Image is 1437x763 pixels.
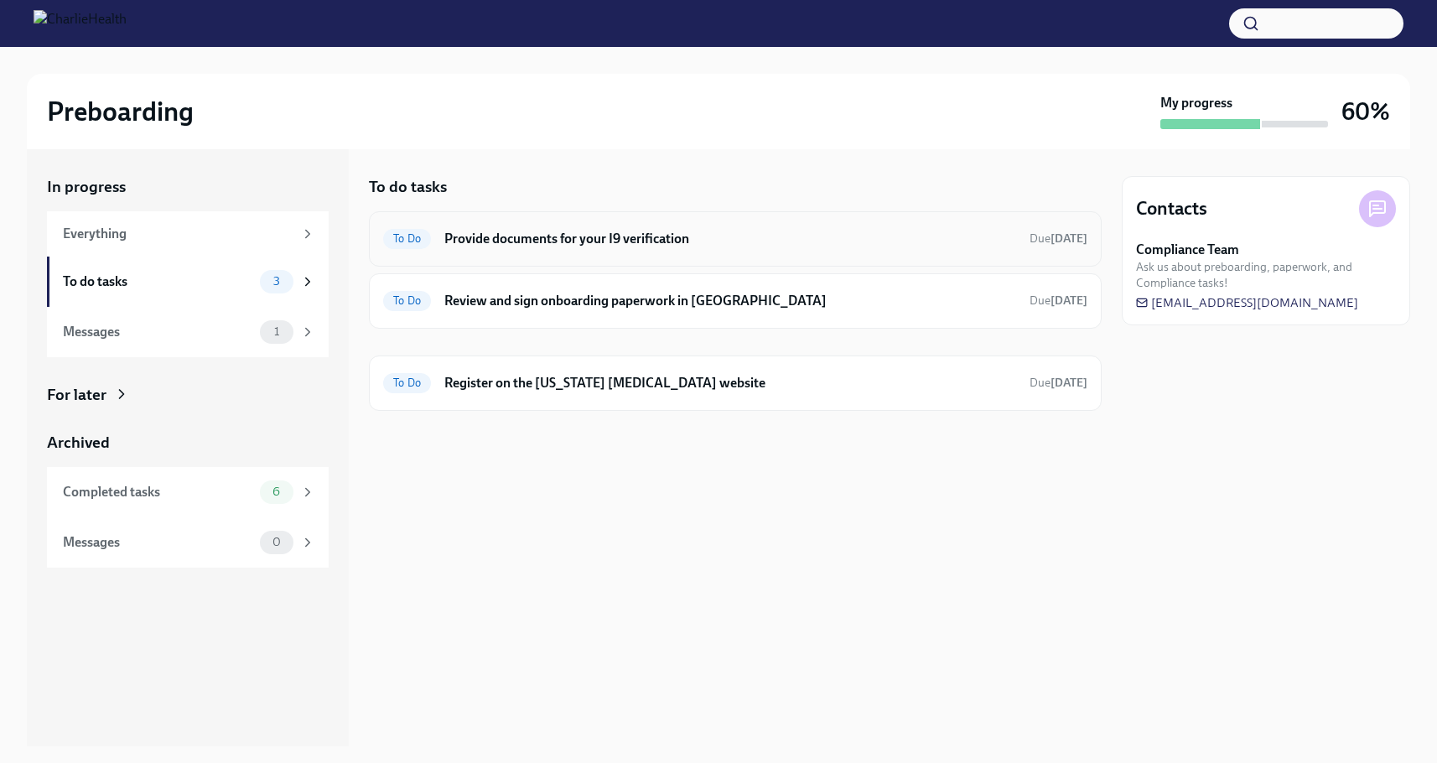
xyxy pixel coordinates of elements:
[383,370,1087,397] a: To DoRegister on the [US_STATE] [MEDICAL_DATA] websiteDue[DATE]
[383,376,431,389] span: To Do
[63,483,253,501] div: Completed tasks
[1051,293,1087,308] strong: [DATE]
[264,325,289,338] span: 1
[47,384,329,406] a: For later
[63,533,253,552] div: Messages
[47,211,329,257] a: Everything
[47,432,329,454] a: Archived
[383,288,1087,314] a: To DoReview and sign onboarding paperwork in [GEOGRAPHIC_DATA]Due[DATE]
[1030,375,1087,391] span: August 15th, 2025 08:00
[47,307,329,357] a: Messages1
[1030,293,1087,309] span: August 22nd, 2025 08:00
[34,10,127,37] img: CharlieHealth
[369,176,447,198] h5: To do tasks
[1136,196,1207,221] h4: Contacts
[262,485,290,498] span: 6
[263,275,290,288] span: 3
[63,323,253,341] div: Messages
[1051,231,1087,246] strong: [DATE]
[1030,231,1087,246] span: Due
[47,384,106,406] div: For later
[262,536,291,548] span: 0
[63,272,253,291] div: To do tasks
[47,517,329,568] a: Messages0
[63,225,293,243] div: Everything
[1160,94,1232,112] strong: My progress
[1030,376,1087,390] span: Due
[1136,241,1239,259] strong: Compliance Team
[383,226,1087,252] a: To DoProvide documents for your I9 verificationDue[DATE]
[1341,96,1390,127] h3: 60%
[1030,231,1087,247] span: August 19th, 2025 08:00
[1136,294,1358,311] a: [EMAIL_ADDRESS][DOMAIN_NAME]
[47,467,329,517] a: Completed tasks6
[383,232,431,245] span: To Do
[1136,259,1396,291] span: Ask us about preboarding, paperwork, and Compliance tasks!
[444,374,1016,392] h6: Register on the [US_STATE] [MEDICAL_DATA] website
[47,257,329,307] a: To do tasks3
[1030,293,1087,308] span: Due
[1051,376,1087,390] strong: [DATE]
[47,176,329,198] a: In progress
[444,292,1016,310] h6: Review and sign onboarding paperwork in [GEOGRAPHIC_DATA]
[47,95,194,128] h2: Preboarding
[444,230,1016,248] h6: Provide documents for your I9 verification
[383,294,431,307] span: To Do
